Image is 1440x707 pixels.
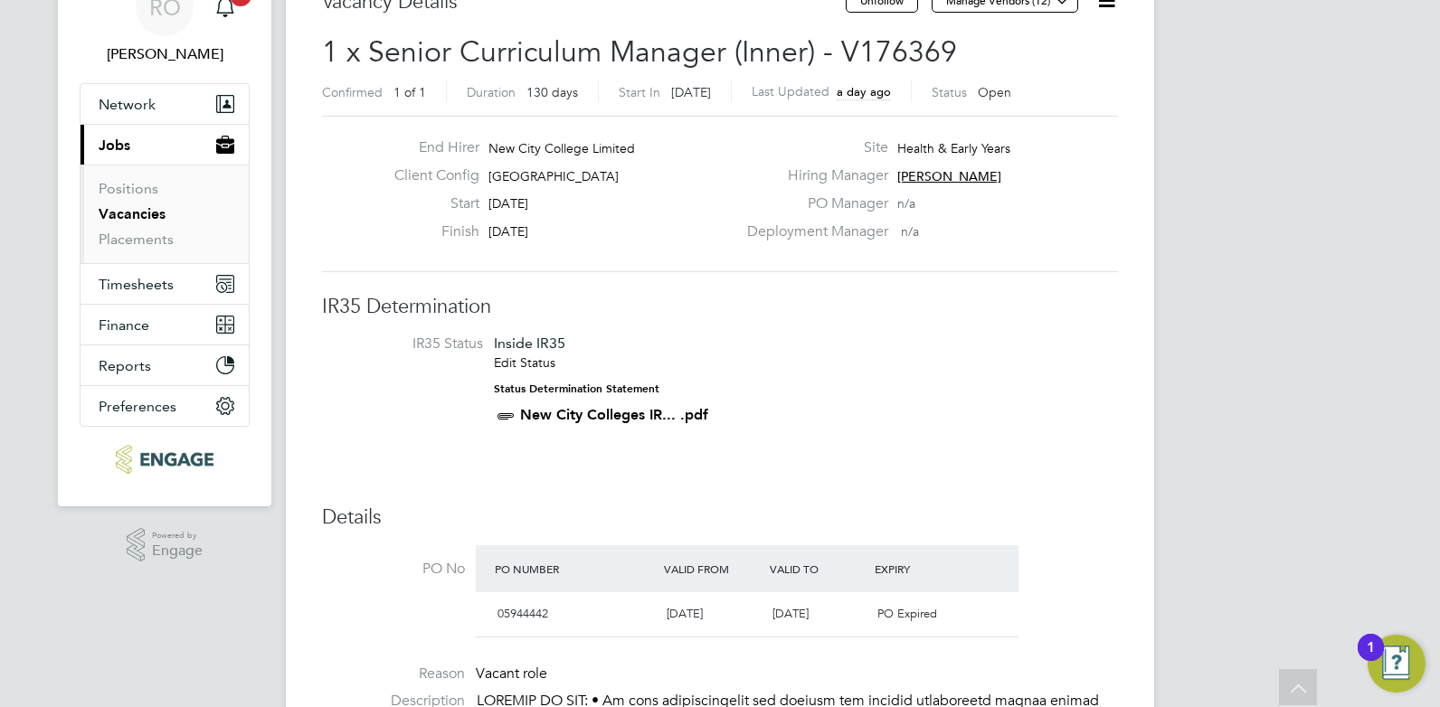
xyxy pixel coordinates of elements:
[152,543,203,559] span: Engage
[99,180,158,197] a: Positions
[380,138,479,157] label: End Hirer
[671,84,711,100] span: [DATE]
[322,84,383,100] label: Confirmed
[736,138,888,157] label: Site
[467,84,516,100] label: Duration
[152,528,203,543] span: Powered by
[488,140,635,156] span: New City College Limited
[81,84,249,124] button: Network
[99,398,176,415] span: Preferences
[322,560,465,579] label: PO No
[99,231,174,248] a: Placements
[322,34,957,70] span: 1 x Senior Curriculum Manager (Inner) - V176369
[99,137,130,154] span: Jobs
[526,84,578,100] span: 130 days
[736,222,888,241] label: Deployment Manager
[99,316,149,334] span: Finance
[99,276,174,293] span: Timesheets
[476,665,547,683] span: Vacant role
[116,445,213,474] img: ncclondon-logo-retina.png
[494,354,555,371] a: Edit Status
[380,194,479,213] label: Start
[488,168,619,184] span: [GEOGRAPHIC_DATA]
[99,96,156,113] span: Network
[837,84,891,99] span: a day ago
[81,264,249,304] button: Timesheets
[877,606,937,621] span: PO Expired
[772,606,809,621] span: [DATE]
[393,84,426,100] span: 1 of 1
[870,552,976,585] div: Expiry
[897,140,1010,156] span: Health & Early Years
[765,552,871,585] div: Valid To
[490,552,659,585] div: PO Number
[667,606,703,621] span: [DATE]
[494,335,565,352] span: Inside IR35
[81,165,249,263] div: Jobs
[752,83,829,99] label: Last Updated
[488,195,528,212] span: [DATE]
[494,382,659,395] strong: Status Determination Statement
[932,84,967,100] label: Status
[1368,635,1426,693] button: Open Resource Center, 1 new notification
[322,665,465,683] label: Reason
[81,305,249,344] button: Finance
[520,406,708,423] a: New City Colleges IR... .pdf
[497,606,548,621] span: 05944442
[99,205,166,222] a: Vacancies
[1367,647,1375,671] div: 1
[99,357,151,374] span: Reports
[659,552,765,585] div: Valid From
[81,125,249,165] button: Jobs
[380,166,479,185] label: Client Config
[736,166,888,185] label: Hiring Manager
[81,386,249,426] button: Preferences
[127,528,204,562] a: Powered byEngage
[736,194,888,213] label: PO Manager
[340,335,483,353] label: IR35 Status
[80,445,250,474] a: Go to home page
[619,84,660,100] label: Start In
[978,84,1011,100] span: Open
[901,223,919,240] span: n/a
[380,222,479,241] label: Finish
[488,223,528,240] span: [DATE]
[80,43,250,65] span: Roslyn O'Garro
[322,504,1118,531] h3: Details
[897,195,915,212] span: n/a
[897,168,1001,184] span: [PERSON_NAME]
[322,294,1118,320] h3: IR35 Determination
[81,345,249,385] button: Reports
